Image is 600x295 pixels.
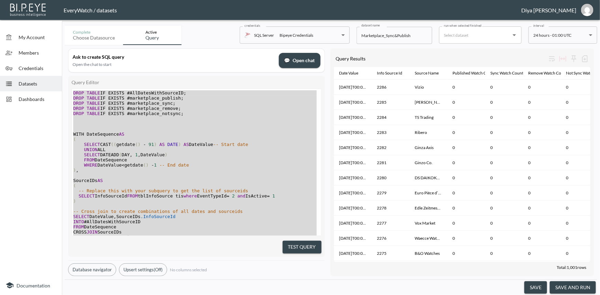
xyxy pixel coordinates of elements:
th: 2282 [372,140,410,155]
span: TABLE [87,111,100,116]
span: CAST getdate DateValue [73,142,248,147]
th: Wong Yan Watch [410,95,447,110]
th: 0 [447,80,485,95]
span: Dashboards [19,95,56,103]
span: ( [89,235,92,240]
th: 0 [561,231,599,246]
span: DateValue getdate [73,162,189,168]
div: Complete [73,30,115,35]
th: 0 [561,201,599,216]
th: 0 [523,261,561,276]
span: Remove Watch Count [528,69,577,77]
th: 0 [485,231,523,246]
th: 2280 [372,170,410,185]
span: ) [178,142,181,147]
span: 2 [232,193,235,198]
th: 0 [485,261,523,276]
span: 0 [124,235,127,240]
th: 2025-07-10T00:00:00.000Z [334,261,372,276]
span: JOIN [87,229,97,235]
button: chatOpen chat [279,53,320,68]
th: 0 [447,140,485,155]
th: 0 [485,95,523,110]
span: ; [181,95,184,101]
p: SQL Server [254,31,274,39]
th: 0 [561,80,599,95]
th: 2025-07-10T00:00:00.000Z [334,110,372,125]
th: 0 [447,261,485,276]
span: DROP [73,101,84,106]
span: ) [73,168,76,173]
span: 1 [135,152,138,157]
th: 2283 [372,125,410,140]
span: Sync Watch Count [491,69,533,77]
span: -- Start date [213,142,248,147]
span: ( [73,183,76,188]
span: DateValue SourceIDs [73,214,176,219]
span: ) [73,198,76,204]
span: Total: 1,001 rows [557,265,586,270]
th: 0 [561,261,599,276]
span: UNION [84,147,97,152]
th: 0 [485,246,523,261]
span: InfoSourceId tblInfoSource tis EventTypeId IsActive [73,193,275,198]
span: IF EXISTS #AllDatesWithSourceID [73,90,186,95]
th: DS DAIKOKUYA Co. Ltd [410,170,447,185]
div: Sticky left columns: 0 [568,53,579,64]
th: Euro Pièce d’Or [410,185,447,201]
span: ) [127,235,130,240]
span: () [143,162,149,168]
span: Credentials [19,65,56,72]
th: 2025-07-10T00:00:00.000Z [334,201,372,216]
div: Query Results [336,56,547,61]
div: Source Name [415,69,439,77]
span: -- End date [160,162,189,168]
span: FROM [84,157,95,162]
span: 91 [149,142,154,147]
span: No columns selected [170,267,207,272]
img: a8099f9e021af5dd6201337a867d9ae6 [581,4,593,16]
th: 0 [447,216,485,231]
span: ; [178,106,181,111]
span: and [237,193,245,198]
th: 0 [447,110,485,125]
span: DROP [73,95,84,101]
span: IF EXISTS #marketplace_notsync [73,111,184,116]
span: DateSequence [73,157,127,162]
span: INTO [73,219,84,224]
span: OPTION MAXRECURSION [73,235,132,240]
th: Ginzo Co. [410,155,447,170]
button: diya@everywatch.com [576,2,598,18]
div: Remove Watch Count [528,69,568,77]
span: .InfoSourceId [141,214,176,219]
div: Published Watch Count [453,69,495,77]
span: DATE [167,142,178,147]
th: 2277 [372,216,410,231]
th: 2025-07-10T00:00:00.000Z [334,231,372,246]
th: 0 [523,216,561,231]
th: Vizio [410,80,447,95]
span: Documentation [17,283,50,288]
th: 0 [485,201,523,216]
span: TABLE [87,106,100,111]
span: Source Name [415,69,448,77]
span: ALL [73,147,106,152]
span: ; [173,101,176,106]
div: Date Value [339,69,359,77]
th: 0 [561,170,599,185]
th: 2281 [372,155,410,170]
span: 1 [154,162,157,168]
a: Documentation [6,281,56,290]
th: 0 [561,155,599,170]
th: 0 [485,140,523,155]
span: , [76,168,79,173]
th: 0 [561,216,599,231]
span: SELECT [73,214,89,219]
span: 1 [272,193,275,198]
th: 0 [447,95,485,110]
span: IF EXISTS #marketplace_sync [73,101,176,106]
div: Ask to create SQL query [73,54,275,60]
span: -- Replace this with your subquery to get the list of sourceids [79,188,248,193]
th: Ginza Axis [410,140,447,155]
th: 2025-07-10T00:00:00.000Z [334,155,372,170]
